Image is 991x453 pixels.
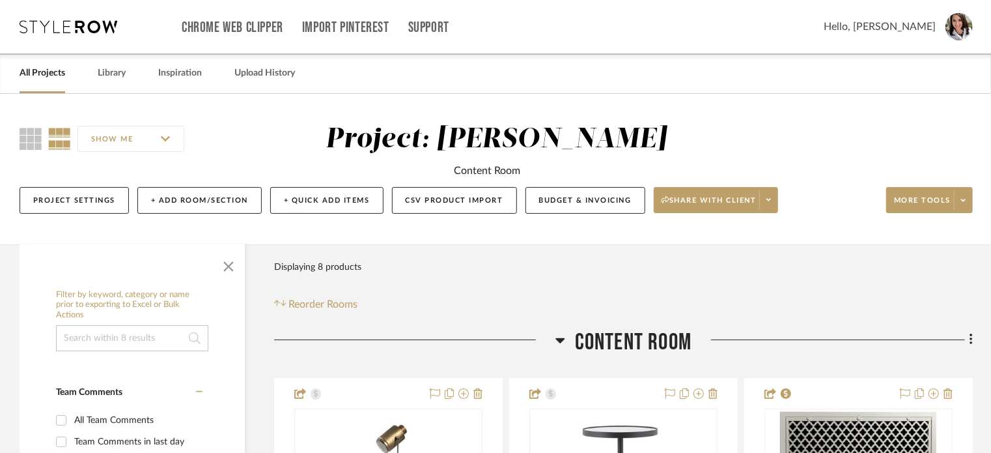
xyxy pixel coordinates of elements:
a: Upload History [234,65,295,82]
a: Chrome Web Clipper [182,22,283,33]
button: More tools [886,187,973,213]
div: Content Room [454,163,520,179]
a: Inspiration [158,65,202,82]
button: Close [216,251,242,277]
button: + Add Room/Section [137,187,262,214]
span: More tools [894,196,951,215]
span: Hello, [PERSON_NAME] [824,19,936,35]
div: Displaying 8 products [274,254,361,280]
button: Budget & Invoicing [525,187,645,214]
button: + Quick Add Items [270,187,384,214]
a: All Projects [20,65,65,82]
span: Reorder Rooms [289,297,358,312]
input: Search within 8 results [56,325,208,351]
div: All Team Comments [74,410,199,431]
img: avatar [945,13,973,40]
button: Share with client [654,187,779,213]
div: Project: [PERSON_NAME] [326,126,667,153]
div: Team Comments in last day [74,431,199,452]
a: Import Pinterest [302,22,389,33]
button: Project Settings [20,187,129,214]
span: Share with client [662,196,757,215]
span: Content Room [575,329,691,357]
span: Team Comments [56,388,122,397]
a: Support [408,22,449,33]
button: Reorder Rooms [274,297,358,312]
button: CSV Product Import [392,187,517,214]
h6: Filter by keyword, category or name prior to exporting to Excel or Bulk Actions [56,290,208,321]
a: Library [98,65,126,82]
